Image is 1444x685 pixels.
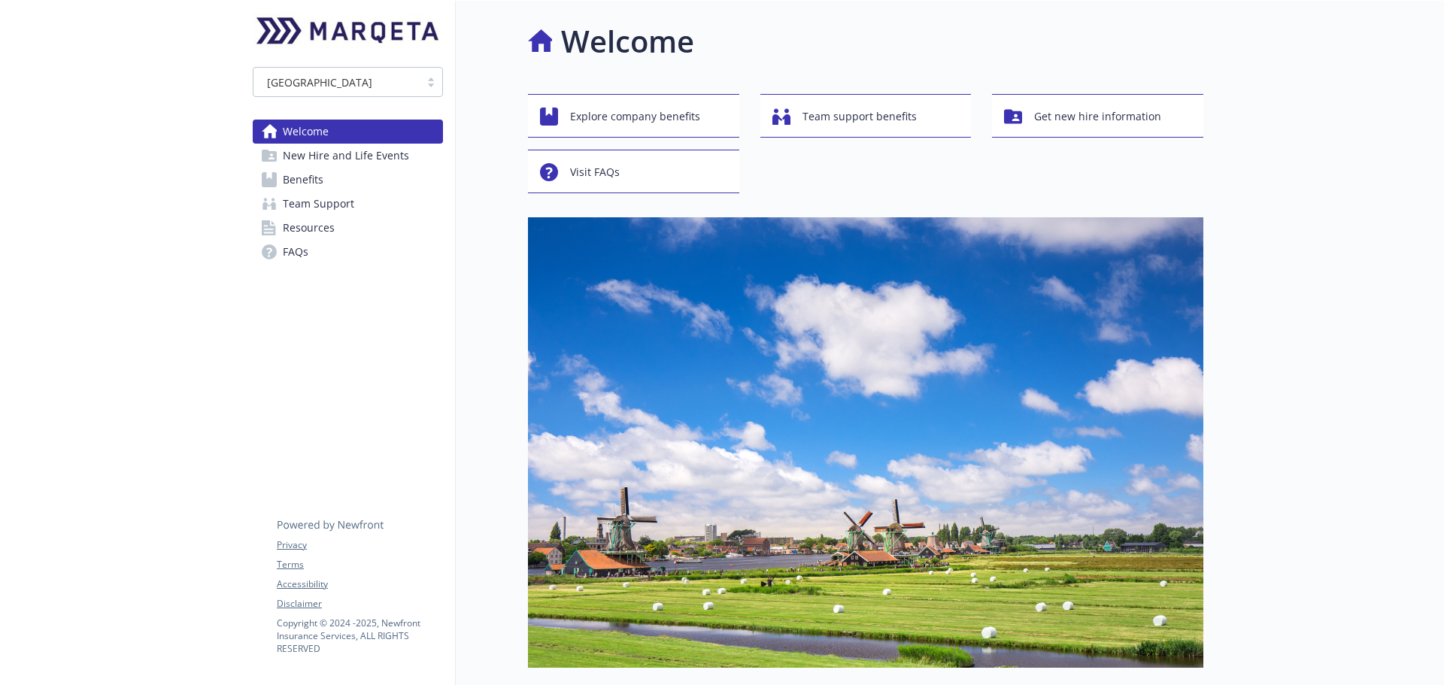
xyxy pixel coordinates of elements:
[528,94,739,138] button: Explore company benefits
[283,144,409,168] span: New Hire and Life Events
[283,216,335,240] span: Resources
[277,577,442,591] a: Accessibility
[992,94,1203,138] button: Get new hire information
[267,74,372,90] span: [GEOGRAPHIC_DATA]
[253,120,443,144] a: Welcome
[283,120,329,144] span: Welcome
[760,94,972,138] button: Team support benefits
[283,168,323,192] span: Benefits
[277,538,442,552] a: Privacy
[253,168,443,192] a: Benefits
[1034,102,1161,131] span: Get new hire information
[253,192,443,216] a: Team Support
[528,217,1203,668] img: overview page banner
[570,102,700,131] span: Explore company benefits
[277,558,442,571] a: Terms
[277,597,442,611] a: Disclaimer
[570,158,620,186] span: Visit FAQs
[283,240,308,264] span: FAQs
[253,240,443,264] a: FAQs
[253,216,443,240] a: Resources
[802,102,917,131] span: Team support benefits
[261,74,412,90] span: [GEOGRAPHIC_DATA]
[277,617,442,655] p: Copyright © 2024 - 2025 , Newfront Insurance Services, ALL RIGHTS RESERVED
[283,192,354,216] span: Team Support
[561,19,694,64] h1: Welcome
[528,150,739,193] button: Visit FAQs
[253,144,443,168] a: New Hire and Life Events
